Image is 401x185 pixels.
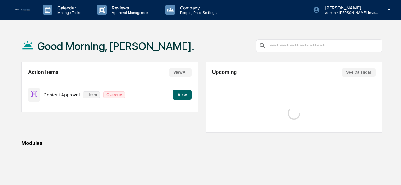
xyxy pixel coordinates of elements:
[83,91,100,98] p: 1 item
[175,10,220,15] p: People, Data, Settings
[173,91,192,97] a: View
[37,40,194,52] h1: Good Morning, [PERSON_NAME].
[169,68,192,77] button: View All
[103,91,125,98] p: Overdue
[107,10,153,15] p: Approval Management
[15,9,30,11] img: logo
[21,140,382,146] div: Modules
[52,10,84,15] p: Manage Tasks
[212,70,237,75] h2: Upcoming
[175,5,220,10] p: Company
[28,70,58,75] h2: Action Items
[107,5,153,10] p: Reviews
[320,5,379,10] p: [PERSON_NAME]
[43,92,80,97] p: Content Approval
[320,10,379,15] p: Admin • [PERSON_NAME] Investment Management
[52,5,84,10] p: Calendar
[342,68,376,77] button: See Calendar
[173,90,192,100] button: View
